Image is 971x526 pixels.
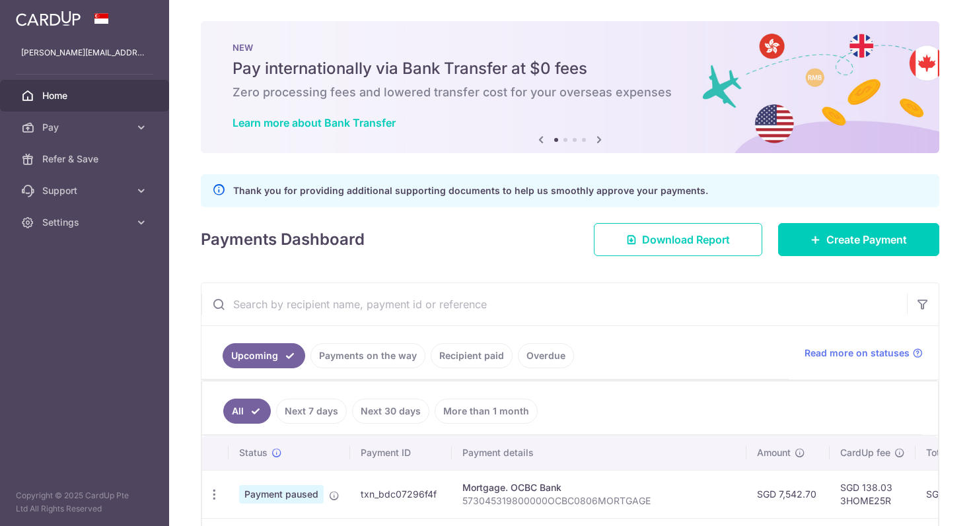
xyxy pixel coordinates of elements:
[42,89,129,102] span: Home
[926,446,970,459] span: Total amt.
[276,399,347,424] a: Next 7 days
[233,116,396,129] a: Learn more about Bank Transfer
[350,470,452,518] td: txn_bdc07296f4f
[746,470,830,518] td: SGD 7,542.70
[462,481,736,494] div: Mortgage. OCBC Bank
[233,84,908,100] h6: Zero processing fees and lowered transfer cost for your overseas expenses
[452,436,746,470] th: Payment details
[840,446,890,459] span: CardUp fee
[42,121,129,134] span: Pay
[16,11,81,26] img: CardUp
[778,223,939,256] a: Create Payment
[233,58,908,79] h5: Pay internationally via Bank Transfer at $0 fees
[826,232,907,247] span: Create Payment
[201,228,365,251] h4: Payments Dashboard
[594,223,762,256] a: Download Report
[21,46,148,59] p: [PERSON_NAME][EMAIL_ADDRESS][DOMAIN_NAME]
[830,470,916,518] td: SGD 138.03 3HOME25R
[431,343,513,368] a: Recipient paid
[518,343,574,368] a: Overdue
[310,343,425,368] a: Payments on the way
[462,494,736,508] p: 573045319800000OCBC0806MORTGAGE
[223,399,271,424] a: All
[642,232,730,247] span: Download Report
[239,485,324,504] span: Payment paused
[239,446,268,459] span: Status
[805,346,923,360] a: Read more on statuses
[42,184,129,197] span: Support
[350,436,452,470] th: Payment ID
[886,486,958,519] iframe: Opens a widget where you can find more information
[223,343,305,368] a: Upcoming
[201,21,939,153] img: Bank transfer banner
[352,399,429,424] a: Next 30 days
[233,183,708,199] p: Thank you for providing additional supporting documents to help us smoothly approve your payments.
[42,216,129,229] span: Settings
[42,152,129,166] span: Refer & Save
[435,399,538,424] a: More than 1 month
[233,42,908,53] p: NEW
[805,346,910,360] span: Read more on statuses
[201,283,907,325] input: Search by recipient name, payment id or reference
[757,446,791,459] span: Amount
